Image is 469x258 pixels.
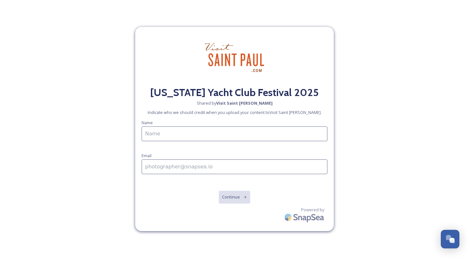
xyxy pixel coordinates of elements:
[142,126,327,141] input: Name
[197,100,273,106] span: Shared by
[301,207,324,213] span: Powered by
[283,210,327,225] img: SnapSea Logo
[142,85,327,100] h2: [US_STATE] Yacht Club Festival 2025
[216,100,273,106] strong: Visit Saint [PERSON_NAME]
[219,191,251,203] button: Continue
[142,153,152,158] span: Email
[142,159,327,174] input: photographer@snapsea.io
[441,230,459,248] button: Open Chat
[202,33,267,82] img: visit_sp.jpg
[142,120,153,125] span: Name
[148,109,322,116] span: Indicate who we should credit when you upload your content to Visit Saint [PERSON_NAME] .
